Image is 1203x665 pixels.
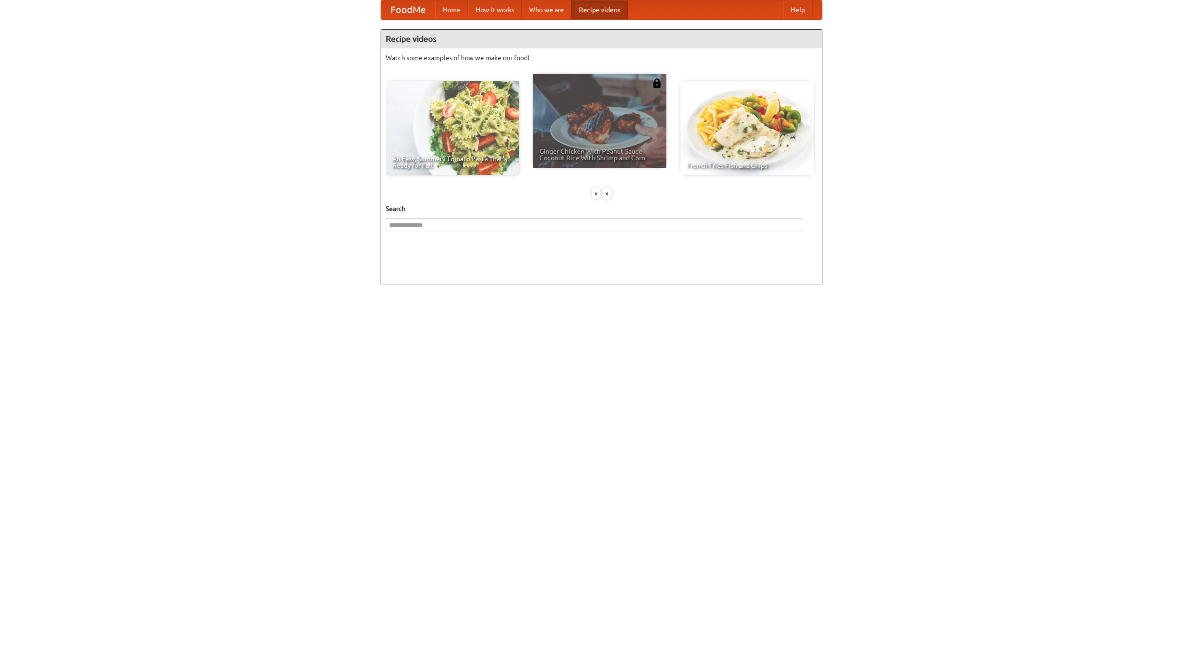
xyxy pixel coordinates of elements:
[386,53,817,63] p: Watch some examples of how we make our food!
[680,81,814,175] a: French Fries Fish and Chips
[687,162,807,169] span: French Fries Fish and Chips
[571,0,628,19] a: Recipe videos
[603,188,611,199] div: »
[386,204,817,213] h5: Search
[592,188,600,199] div: «
[435,0,468,19] a: Home
[468,0,522,19] a: How it works
[381,0,435,19] a: FoodMe
[381,30,822,48] h4: Recipe videos
[392,156,513,169] span: An Easy, Summery Tomato Pasta That's Ready for Fall
[783,0,812,19] a: Help
[652,78,662,88] img: 483408.png
[522,0,571,19] a: Who we are
[386,81,519,175] a: An Easy, Summery Tomato Pasta That's Ready for Fall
